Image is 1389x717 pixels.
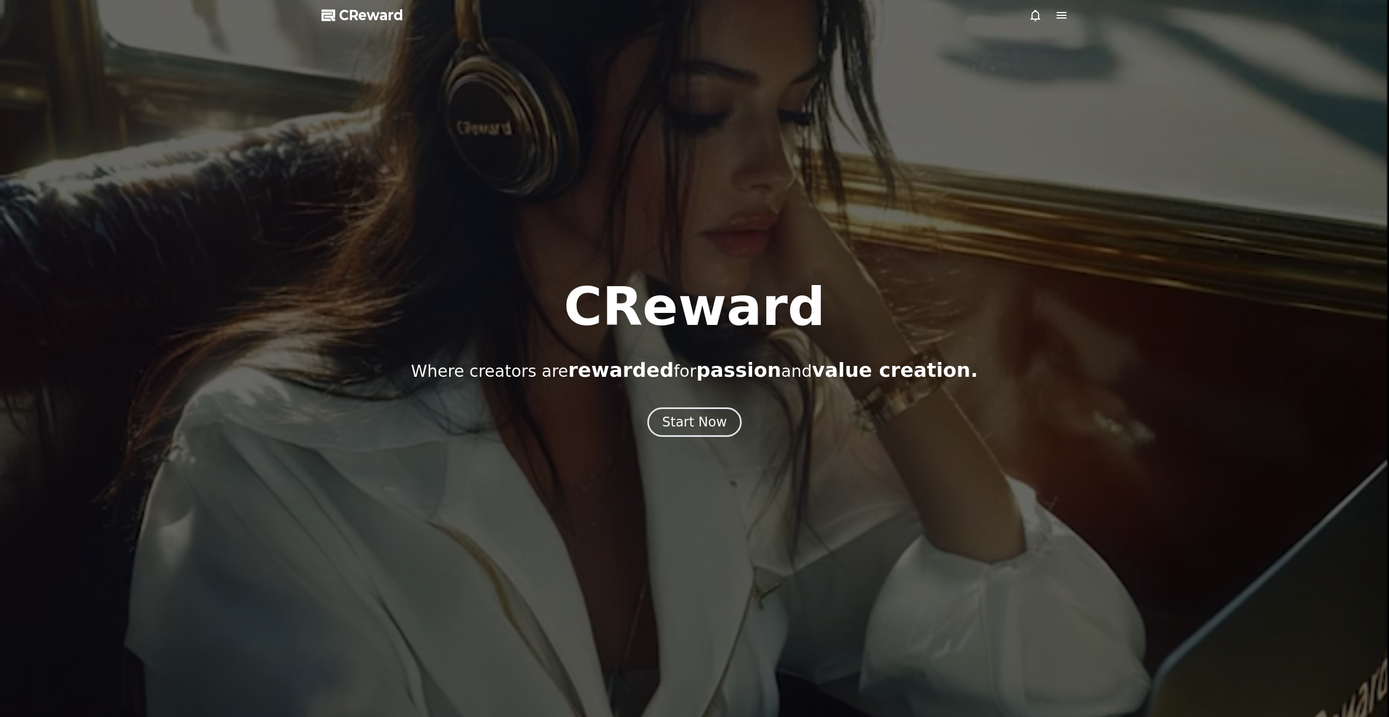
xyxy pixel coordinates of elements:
span: value creation. [812,359,978,381]
span: CReward [339,7,403,24]
a: CReward [321,7,403,24]
span: rewarded [568,359,673,381]
button: Start Now [647,407,742,437]
h1: CReward [564,281,825,333]
span: passion [696,359,782,381]
div: Start Now [662,413,727,431]
p: Where creators are for and [411,359,978,381]
a: Start Now [647,418,742,429]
